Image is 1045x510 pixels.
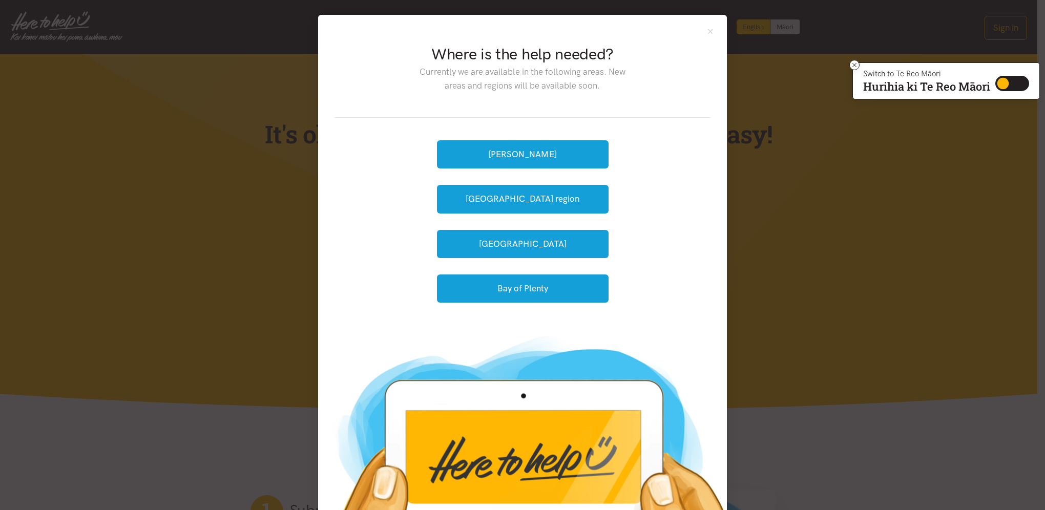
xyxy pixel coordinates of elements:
button: [GEOGRAPHIC_DATA] [437,230,609,258]
p: Hurihia ki Te Reo Māori [863,82,990,91]
p: Switch to Te Reo Māori [863,71,990,77]
button: Close [706,27,715,36]
h2: Where is the help needed? [411,44,633,65]
button: [GEOGRAPHIC_DATA] region [437,185,609,213]
button: [PERSON_NAME] [437,140,609,168]
button: Bay of Plenty [437,274,609,303]
p: Currently we are available in the following areas. New areas and regions will be available soon. [411,65,633,93]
